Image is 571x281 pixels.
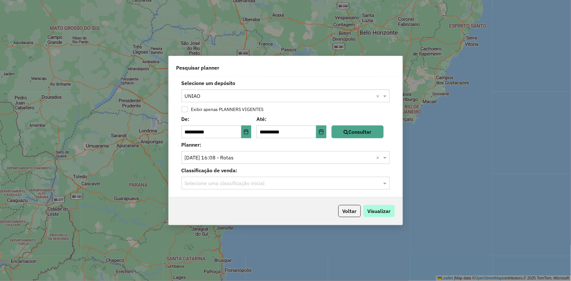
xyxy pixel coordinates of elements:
label: De: [182,115,252,123]
button: Consultar [332,125,384,138]
button: Choose Date [241,125,252,138]
label: Exibir apenas PLANNERS VIGENTES [188,107,264,112]
span: Pesquisar planner [176,64,219,72]
button: Choose Date [316,125,326,138]
label: Até: [256,115,326,123]
label: Classificação de venda: [178,166,394,174]
span: Clear all [376,92,382,100]
button: Visualizar [363,205,395,217]
button: Voltar [338,205,361,217]
label: Planner: [178,141,394,149]
label: Selecione um depósito [178,79,394,87]
span: Clear all [376,154,382,161]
